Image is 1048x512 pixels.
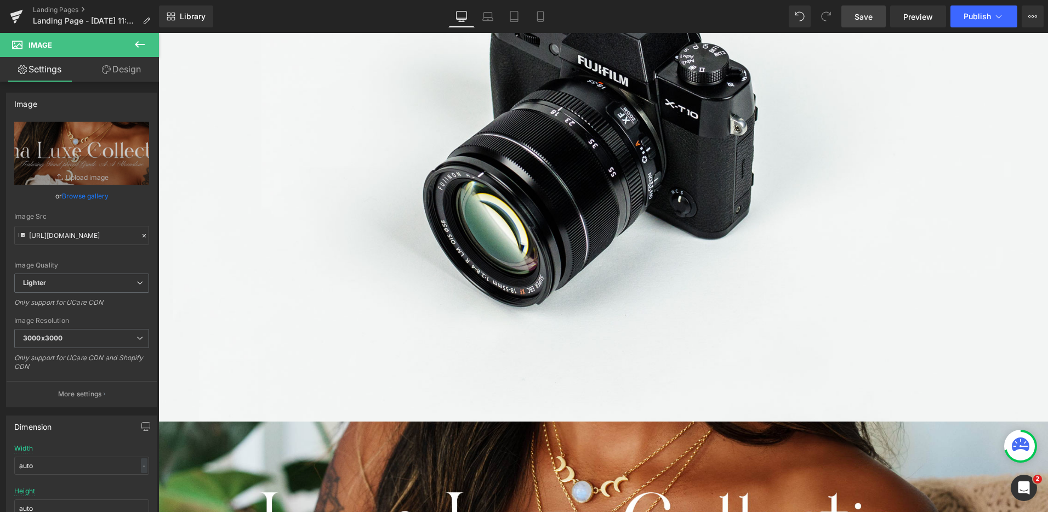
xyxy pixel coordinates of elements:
[14,190,149,202] div: or
[903,11,933,22] span: Preview
[62,186,109,206] a: Browse gallery
[159,5,213,27] a: New Library
[23,278,46,287] b: Lighter
[141,458,147,473] div: -
[23,334,62,342] b: 3000x3000
[1033,475,1042,483] span: 2
[7,381,157,407] button: More settings
[475,5,501,27] a: Laptop
[29,41,52,49] span: Image
[964,12,991,21] span: Publish
[14,93,37,109] div: Image
[58,389,102,399] p: More settings
[14,416,52,431] div: Dimension
[501,5,527,27] a: Tablet
[14,261,149,269] div: Image Quality
[14,445,33,452] div: Width
[448,5,475,27] a: Desktop
[14,226,149,245] input: Link
[527,5,554,27] a: Mobile
[855,11,873,22] span: Save
[14,213,149,220] div: Image Src
[82,57,161,82] a: Design
[14,457,149,475] input: auto
[14,317,149,325] div: Image Resolution
[14,298,149,314] div: Only support for UCare CDN
[14,354,149,378] div: Only support for UCare CDN and Shopify CDN
[33,5,159,14] a: Landing Pages
[14,487,35,495] div: Height
[890,5,946,27] a: Preview
[815,5,837,27] button: Redo
[33,16,138,25] span: Landing Page - [DATE] 11:01:41
[950,5,1017,27] button: Publish
[180,12,206,21] span: Library
[789,5,811,27] button: Undo
[1011,475,1037,501] iframe: Intercom live chat
[1022,5,1044,27] button: More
